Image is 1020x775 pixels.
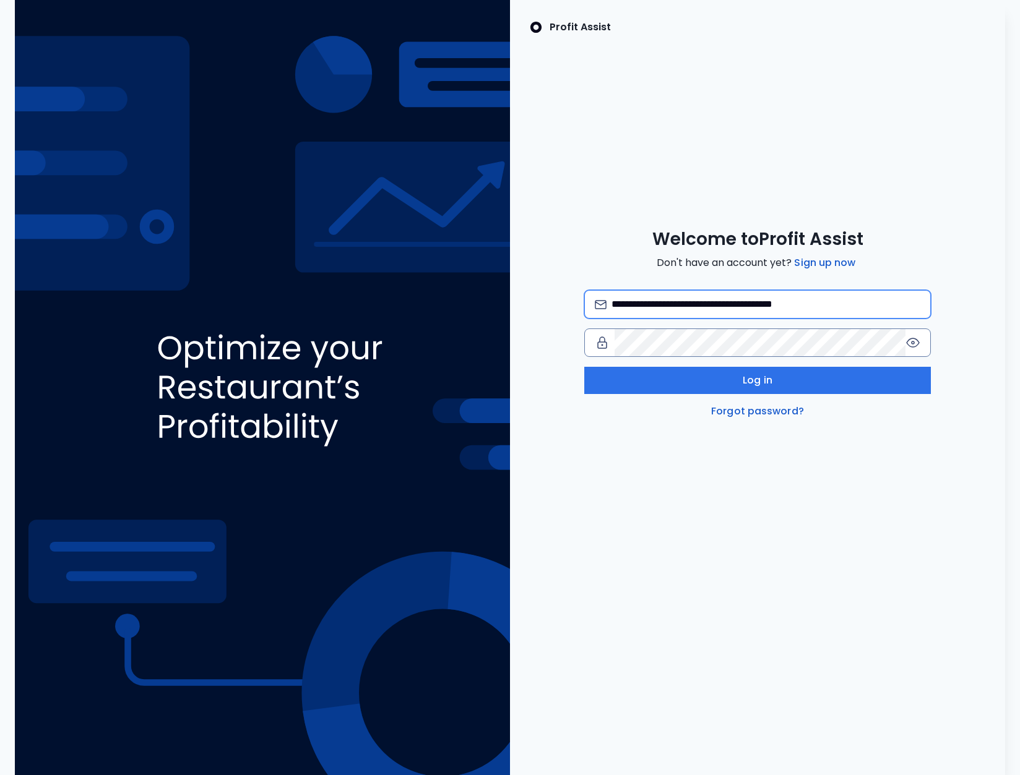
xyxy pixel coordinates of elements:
img: SpotOn Logo [530,20,542,35]
a: Sign up now [792,255,858,270]
span: Log in [743,373,772,388]
button: Log in [584,367,931,394]
span: Don't have an account yet? [657,255,858,270]
span: Welcome to Profit Assist [652,228,863,250]
p: Profit Assist [550,20,611,35]
a: Forgot password? [709,404,806,419]
img: email [595,300,607,309]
